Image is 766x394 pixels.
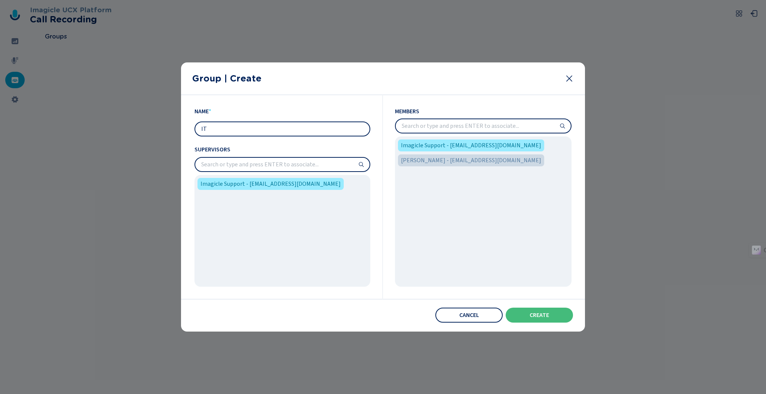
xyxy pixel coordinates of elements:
span: Name [194,107,209,116]
h2: Group | Create [192,73,559,84]
span: Create [530,312,549,318]
span: Supervisors [194,145,370,154]
span: Cancel [459,312,479,318]
input: Type the group name... [195,122,370,136]
span: Members [395,107,572,116]
input: Search or type and press ENTER to associate... [195,158,370,171]
span: [PERSON_NAME] - [EMAIL_ADDRESS][DOMAIN_NAME] [401,156,541,165]
div: Imagicle Support - imagiclesupport@sidf.gov.sa [197,178,344,190]
div: Imagicle Support - imagiclesupport@sidf.gov.sa [398,139,544,151]
button: Create [506,308,573,323]
div: Mohammad Taqiuzzama - m.taqiuzzama@sidf.gov.sa [398,154,544,166]
svg: search [358,161,364,167]
svg: search [560,123,566,129]
span: Imagicle Support - [EMAIL_ADDRESS][DOMAIN_NAME] [401,141,541,150]
input: Search or type and press ENTER to associate... [396,119,571,133]
button: Cancel [435,308,503,323]
svg: close [565,74,574,83]
span: Imagicle Support - [EMAIL_ADDRESS][DOMAIN_NAME] [200,179,341,188]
